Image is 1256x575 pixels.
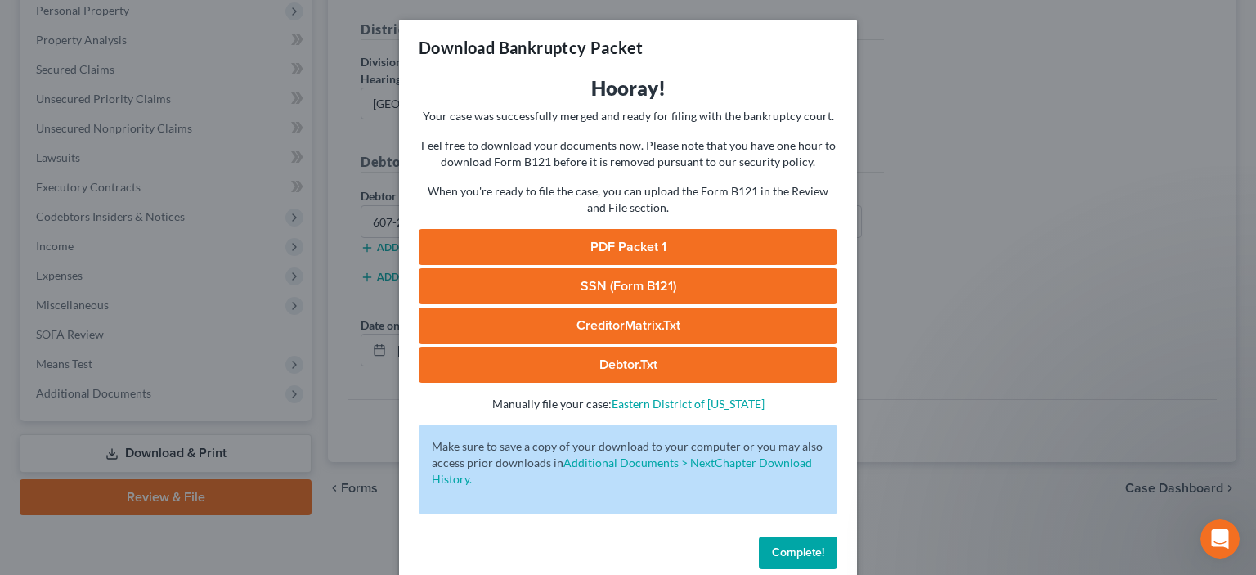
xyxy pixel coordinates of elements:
p: Feel free to download your documents now. Please note that you have one hour to download Form B12... [419,137,837,170]
a: SSN (Form B121) [419,268,837,304]
button: Complete! [759,537,837,569]
a: Debtor.txt [419,347,837,383]
p: Make sure to save a copy of your download to your computer or you may also access prior downloads in [432,438,824,487]
span: Complete! [772,546,824,559]
a: CreditorMatrix.txt [419,308,837,344]
a: Additional Documents > NextChapter Download History. [432,456,812,486]
p: Manually file your case: [419,396,837,412]
h3: Download Bankruptcy Packet [419,36,643,59]
a: PDF Packet 1 [419,229,837,265]
iframe: Intercom live chat [1200,519,1240,559]
h3: Hooray! [419,75,837,101]
a: Eastern District of [US_STATE] [612,397,765,411]
p: Your case was successfully merged and ready for filing with the bankruptcy court. [419,108,837,124]
p: When you're ready to file the case, you can upload the Form B121 in the Review and File section. [419,183,837,216]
